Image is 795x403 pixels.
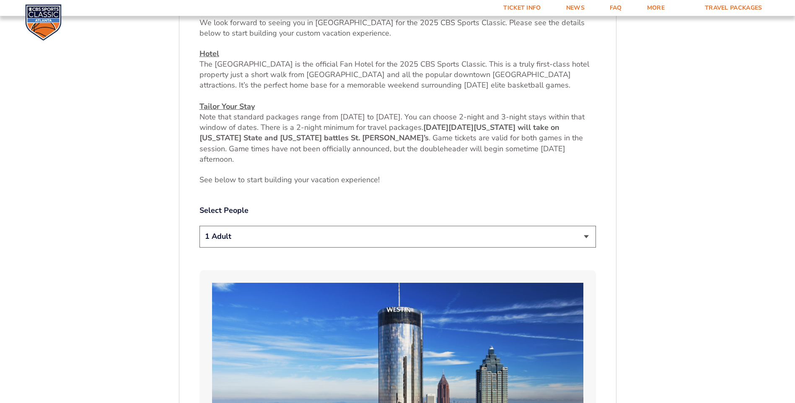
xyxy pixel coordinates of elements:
[199,18,596,39] p: We look forward to seeing you in [GEOGRAPHIC_DATA] for the 2025 CBS Sports Classic. Please see th...
[199,101,255,111] u: Tailor Your Stay
[345,175,380,185] span: xperience!
[199,205,596,216] label: Select People
[199,133,583,164] span: . Game tickets are valid for both games in the session. Game times have not been officially annou...
[25,4,62,41] img: CBS Sports Classic
[199,122,559,143] strong: [US_STATE] will take on [US_STATE] State and [US_STATE] battles St. [PERSON_NAME]’s
[199,175,596,185] p: See below to start building your vacation e
[199,59,589,90] span: The [GEOGRAPHIC_DATA] is the official Fan Hotel for the 2025 CBS Sports Classic. This is a truly ...
[199,49,219,59] u: Hotel
[199,112,585,132] span: Note that standard packages range from [DATE] to [DATE]. You can choose 2-night and 3-night stays...
[423,122,474,132] strong: [DATE][DATE]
